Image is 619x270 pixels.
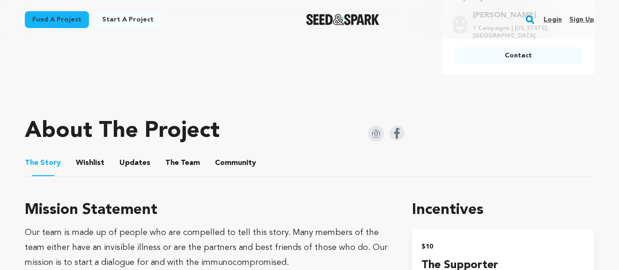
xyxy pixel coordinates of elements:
a: Login [544,12,562,27]
span: Story [25,157,61,169]
a: Seed&Spark Homepage [306,14,380,25]
span: Updates [119,157,150,169]
span: The [165,157,179,169]
span: The [25,157,38,169]
div: Our team is made up of people who are compelled to tell this story. Many members of the team eith... [25,225,390,270]
span: Community [215,157,256,169]
img: Seed&Spark Instagram Icon [368,126,384,142]
img: Seed&Spark Logo Dark Mode [306,14,380,25]
h3: Mission Statement [25,199,390,221]
a: Start a project [95,11,161,28]
a: Sign up [569,12,594,27]
a: Fund a project [25,11,89,28]
span: Wishlist [76,157,104,169]
span: Team [165,157,200,169]
h1: Incentives [412,199,594,221]
img: Seed&Spark Facebook Icon [390,126,405,141]
h1: About The Project [25,120,220,142]
h2: $10 [421,240,585,253]
a: Contact [453,47,583,64]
